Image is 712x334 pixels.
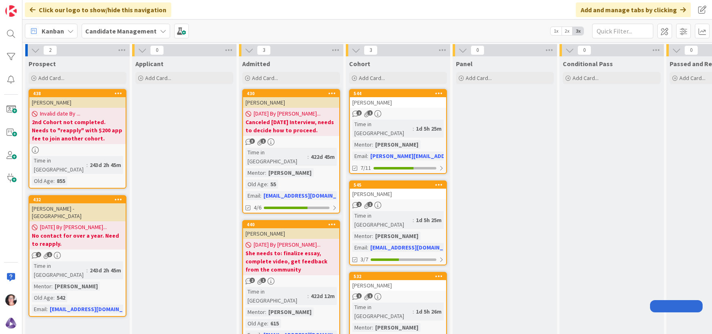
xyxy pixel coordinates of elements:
span: : [372,232,373,240]
div: 544[PERSON_NAME] [350,90,446,108]
a: 430[PERSON_NAME][DATE] By [PERSON_NAME]...Canceled [DATE] Interview, needs to decide how to proce... [242,89,340,214]
div: 430 [243,90,339,97]
div: [PERSON_NAME] [53,282,100,291]
span: : [413,216,414,225]
span: Conditional Pass [563,60,613,68]
a: [EMAIL_ADDRESS][DOMAIN_NAME] [263,192,353,199]
div: [PERSON_NAME] [266,307,314,316]
div: [PERSON_NAME] [29,97,126,108]
div: 544 [354,91,446,96]
span: Applicant [135,60,164,68]
span: Add Card... [38,74,64,82]
span: 3 [250,138,255,144]
span: 3/7 [360,255,368,264]
b: She needs to: finalize essay, complete video, get feedback from the community [245,249,337,274]
div: Time in [GEOGRAPHIC_DATA] [352,211,413,229]
div: 855 [55,176,67,185]
div: Email [352,243,367,252]
div: 1d 5h 25m [414,216,444,225]
div: Email [352,151,367,160]
b: Candidate Management [85,27,157,35]
div: Mentor [352,323,372,332]
div: 440 [243,221,339,228]
div: 432 [29,196,126,203]
img: avatar [5,317,17,329]
span: Admitted [242,60,270,68]
div: 243d 2h 45m [88,266,123,275]
span: 0 [471,45,484,55]
a: [PERSON_NAME][EMAIL_ADDRESS][DOMAIN_NAME] [370,152,503,160]
div: 544 [350,90,446,97]
span: Add Card... [573,74,599,82]
span: 4/6 [254,203,261,212]
div: 422d 45m [309,152,337,161]
span: Cohort [349,60,370,68]
span: 2 [36,252,41,257]
div: Mentor [245,307,265,316]
span: 1 [367,202,373,207]
div: Click our logo to show/hide this navigation [25,2,171,17]
span: : [267,319,268,328]
span: 1 [47,252,52,257]
span: Add Card... [359,74,385,82]
a: 438[PERSON_NAME]Invalid date By ...2nd Cohort not completed. Needs to "reapply" with $200 app fee... [29,89,126,189]
span: 3 [257,45,271,55]
div: Mentor [352,232,372,240]
span: : [413,124,414,133]
div: Add and manage tabs by clicking [576,2,691,17]
div: Mentor [245,168,265,177]
a: 544[PERSON_NAME]Time in [GEOGRAPHIC_DATA]:1d 5h 25mMentor:[PERSON_NAME]Email:[PERSON_NAME][EMAIL_... [349,89,447,174]
span: 3x [573,27,584,35]
div: 1d 5h 26m [414,307,444,316]
div: 438 [33,91,126,96]
span: : [307,152,309,161]
span: : [53,176,55,185]
b: 2nd Cohort not completed. Needs to "reapply" with $200 app fee to join another cohort. [32,118,123,143]
span: [DATE] By [PERSON_NAME]... [40,223,107,232]
span: 7/11 [360,164,371,172]
img: Visit kanbanzone.com [5,5,17,17]
b: No contact for over a year. Need to reapply. [32,232,123,248]
div: 438 [29,90,126,97]
span: 1 [356,293,362,298]
a: [EMAIL_ADDRESS][DOMAIN_NAME] [370,244,460,251]
div: 1d 5h 25m [414,124,444,133]
span: [DATE] By [PERSON_NAME]... [254,240,321,249]
span: : [367,151,368,160]
span: : [307,292,309,301]
div: 440 [247,222,339,227]
div: Old Age [245,180,267,189]
img: SD [5,294,17,306]
span: : [53,293,55,302]
span: Panel [456,60,473,68]
div: 243d 2h 45m [88,160,123,169]
div: 55 [268,180,278,189]
span: : [265,307,266,316]
div: 430[PERSON_NAME] [243,90,339,108]
div: [PERSON_NAME] [350,280,446,291]
span: Kanban [42,26,64,36]
span: 0 [684,45,698,55]
span: : [46,305,48,314]
div: 432 [33,197,126,203]
div: 545 [350,181,446,189]
div: Time in [GEOGRAPHIC_DATA] [32,156,86,174]
span: Invalid date By ... [40,109,80,118]
span: 1 [367,293,373,298]
span: 1 [367,110,373,116]
div: Old Age [32,293,53,302]
div: Mentor [32,282,51,291]
span: 2 [356,202,362,207]
div: 440[PERSON_NAME] [243,221,339,239]
span: 0 [150,45,164,55]
div: Old Age [245,319,267,328]
span: 1x [551,27,562,35]
div: Time in [GEOGRAPHIC_DATA] [352,303,413,321]
div: [PERSON_NAME] [243,97,339,108]
span: : [372,140,373,149]
div: Mentor [352,140,372,149]
div: Email [245,191,260,200]
div: 432[PERSON_NAME] - [GEOGRAPHIC_DATA] [29,196,126,221]
span: Add Card... [679,74,705,82]
div: [PERSON_NAME] [350,189,446,199]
